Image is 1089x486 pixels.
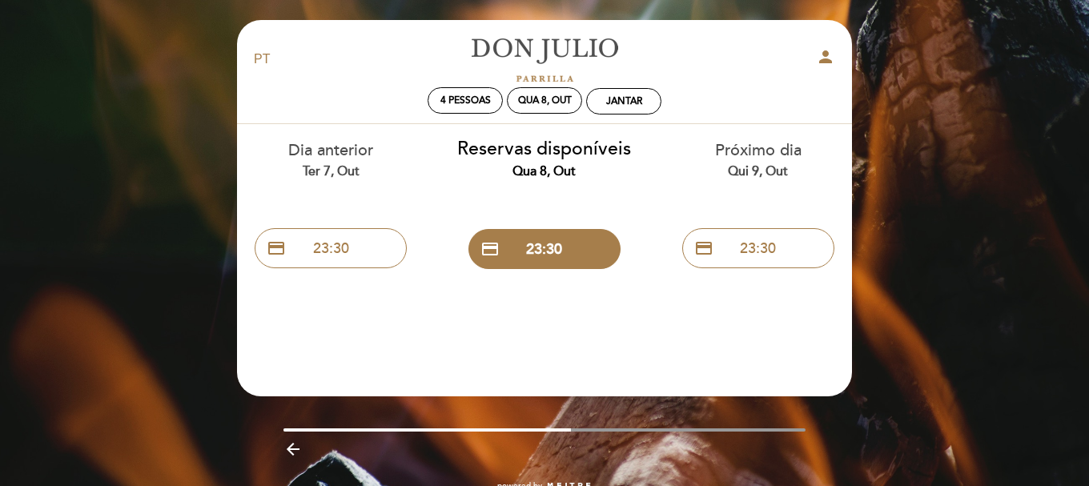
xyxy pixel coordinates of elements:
[236,139,426,180] div: Dia anterior
[440,94,491,106] span: 4 pessoas
[606,95,642,107] div: Jantar
[450,163,640,181] div: Qua 8, out
[444,38,645,82] a: [PERSON_NAME]
[694,239,713,258] span: credit_card
[255,228,407,268] button: credit_card 23:30
[816,47,835,66] i: person
[283,440,303,459] i: arrow_backward
[663,163,853,181] div: Qui 9, out
[682,228,834,268] button: credit_card 23:30
[468,229,621,269] button: credit_card 23:30
[450,136,640,181] div: Reservas disponíveis
[663,139,853,180] div: Próximo dia
[518,94,572,106] div: Qua 8, out
[267,239,286,258] span: credit_card
[480,239,500,259] span: credit_card
[816,47,835,72] button: person
[236,163,426,181] div: Ter 7, out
